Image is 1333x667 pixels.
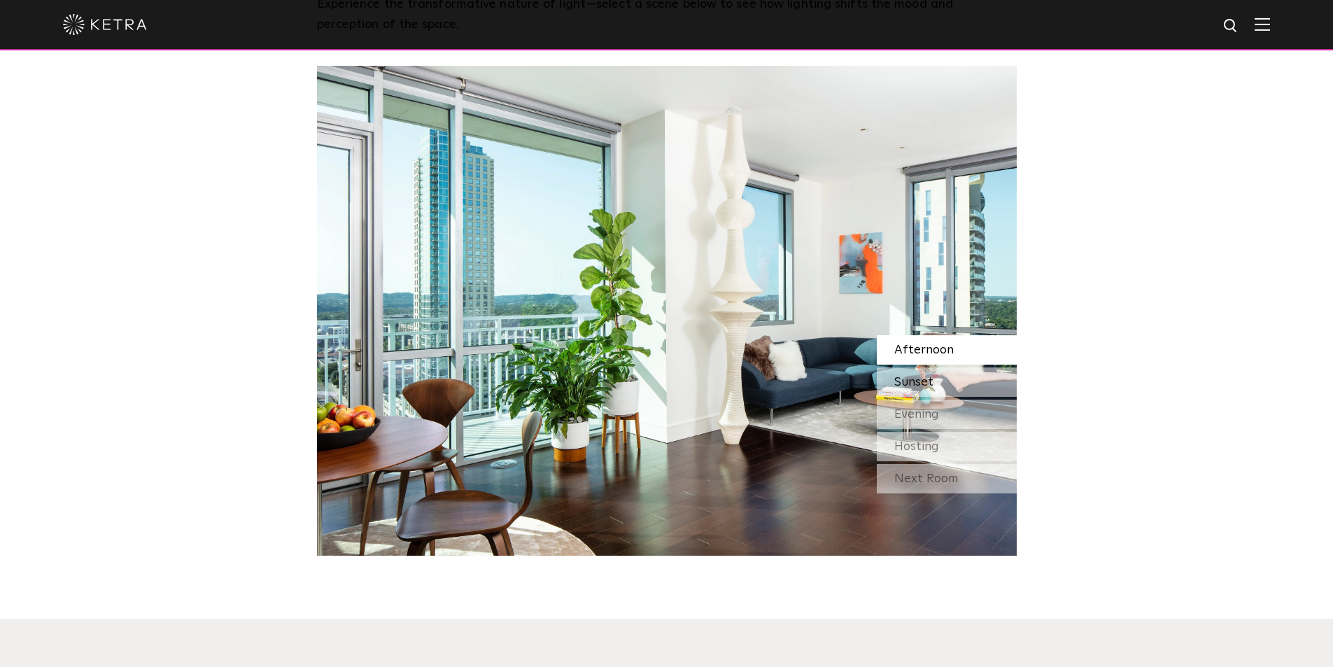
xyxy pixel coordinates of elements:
[894,408,939,421] span: Evening
[1222,17,1240,35] img: search icon
[894,376,933,388] span: Sunset
[877,464,1017,493] div: Next Room
[317,66,1017,556] img: SS_HBD_LivingRoom_Desktop_01
[894,344,954,356] span: Afternoon
[63,14,147,35] img: ketra-logo-2019-white
[894,440,939,453] span: Hosting
[1255,17,1270,31] img: Hamburger%20Nav.svg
